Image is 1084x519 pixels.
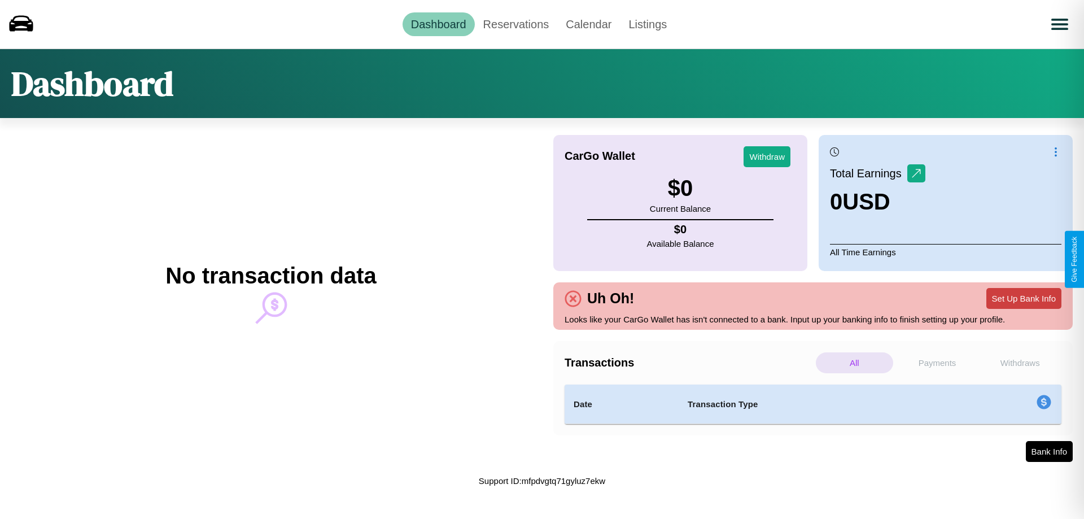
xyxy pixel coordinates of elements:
p: Current Balance [650,201,711,216]
h4: Transaction Type [688,398,944,411]
a: Reservations [475,12,558,36]
h4: Transactions [565,356,813,369]
p: Payments [899,352,976,373]
h1: Dashboard [11,60,173,107]
h4: Uh Oh! [582,290,640,307]
p: Total Earnings [830,163,907,184]
button: Set Up Bank Info [986,288,1061,309]
a: Calendar [557,12,620,36]
button: Withdraw [744,146,790,167]
a: Dashboard [403,12,475,36]
p: All Time Earnings [830,244,1061,260]
p: All [816,352,893,373]
p: Support ID: mfpdvgtq71gyluz7ekw [479,473,605,489]
h2: No transaction data [165,263,376,289]
button: Bank Info [1026,441,1073,462]
h4: Date [574,398,670,411]
table: simple table [565,385,1061,424]
p: Withdraws [981,352,1059,373]
p: Looks like your CarGo Wallet has isn't connected to a bank. Input up your banking info to finish ... [565,312,1061,327]
a: Listings [620,12,675,36]
h3: $ 0 [650,176,711,201]
button: Open menu [1044,8,1076,40]
h4: $ 0 [647,223,714,236]
h4: CarGo Wallet [565,150,635,163]
p: Available Balance [647,236,714,251]
h3: 0 USD [830,189,925,215]
div: Give Feedback [1070,237,1078,282]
